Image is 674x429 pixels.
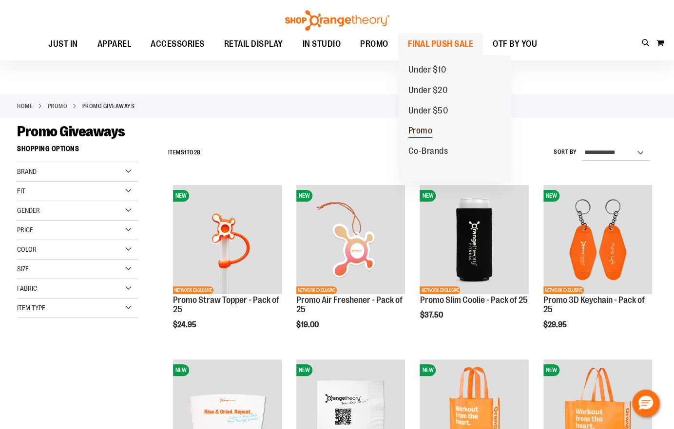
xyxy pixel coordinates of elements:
[173,364,189,376] span: NEW
[17,226,33,234] span: Price
[184,149,187,156] span: 1
[39,33,88,56] a: JUST IN
[291,180,410,354] div: product
[420,190,436,202] span: NEW
[399,141,458,162] a: Co-Brands
[173,185,282,295] a: Promo Straw Topper - Pack of 25NEWNETWORK EXCLUSIVE
[350,33,398,55] a: PROMO
[539,180,657,354] div: product
[173,320,198,329] span: $24.95
[415,180,533,344] div: product
[17,265,29,273] span: Size
[17,304,45,312] span: Item Type
[151,33,205,55] span: ACCESSORIES
[214,33,293,56] a: RETAIL DISPLAY
[408,33,474,55] span: FINAL PUSH SALE
[173,190,189,202] span: NEW
[408,85,448,97] span: Under $20
[296,320,320,329] span: $19.00
[284,10,391,31] img: Shop Orangetheory
[17,187,25,195] span: Fit
[293,33,351,56] a: IN STUDIO
[173,295,279,315] a: Promo Straw Topper - Pack of 25
[173,185,282,294] img: Promo Straw Topper - Pack of 25
[420,185,528,294] img: Promo Slim Coolie - Pack of 25
[17,140,137,162] strong: Shopping Options
[17,168,37,175] span: Brand
[399,121,443,141] a: Promo
[296,295,403,315] a: Promo Air Freshener - Pack of 25
[399,101,458,121] a: Under $50
[543,286,584,294] span: NETWORK EXCLUSIVE
[360,33,388,55] span: PROMO
[420,185,528,295] a: Promo Slim Coolie - Pack of 25NEWNETWORK EXCLUSIVE
[543,185,652,295] a: Promo 3D Keychain - Pack of 25NEWNETWORK EXCLUSIVE
[398,33,483,56] a: FINAL PUSH SALE
[543,185,652,294] img: Promo 3D Keychain - Pack of 25
[543,295,645,315] a: Promo 3D Keychain - Pack of 25
[17,123,125,140] span: Promo Giveaways
[17,245,37,253] span: Color
[17,206,40,214] span: Gender
[97,33,132,55] span: APPAREL
[194,149,201,156] span: 28
[632,390,659,417] button: Hello, have a question? Let’s chat.
[420,311,444,319] span: $37.50
[296,286,337,294] span: NETWORK EXCLUSIVE
[141,33,214,56] a: ACCESSORIES
[224,33,283,55] span: RETAIL DISPLAY
[408,65,446,77] span: Under $10
[420,295,527,305] a: Promo Slim Coolie - Pack of 25
[420,286,460,294] span: NETWORK EXCLUSIVE
[543,190,559,202] span: NEW
[408,146,448,158] span: Co-Brands
[303,33,341,55] span: IN STUDIO
[88,33,141,56] a: APPAREL
[168,180,287,354] div: product
[17,284,37,292] span: Fabric
[493,33,537,55] span: OTF BY YOU
[543,364,559,376] span: NEW
[48,102,68,111] a: PROMO
[420,364,436,376] span: NEW
[17,102,33,111] a: Home
[168,145,201,160] h2: Items to
[554,148,577,156] label: Sort By
[48,33,78,55] span: JUST IN
[296,185,405,295] a: Promo Air Freshener - Pack of 25NEWNETWORK EXCLUSIVE
[399,80,458,101] a: Under $20
[408,126,433,138] span: Promo
[173,286,213,294] span: NETWORK EXCLUSIVE
[399,60,456,80] a: Under $10
[296,185,405,294] img: Promo Air Freshener - Pack of 25
[296,364,312,376] span: NEW
[399,55,511,181] ul: FINAL PUSH SALE
[296,190,312,202] span: NEW
[408,106,448,118] span: Under $50
[82,102,135,111] strong: Promo Giveaways
[483,33,547,56] a: OTF BY YOU
[543,320,568,329] span: $29.95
